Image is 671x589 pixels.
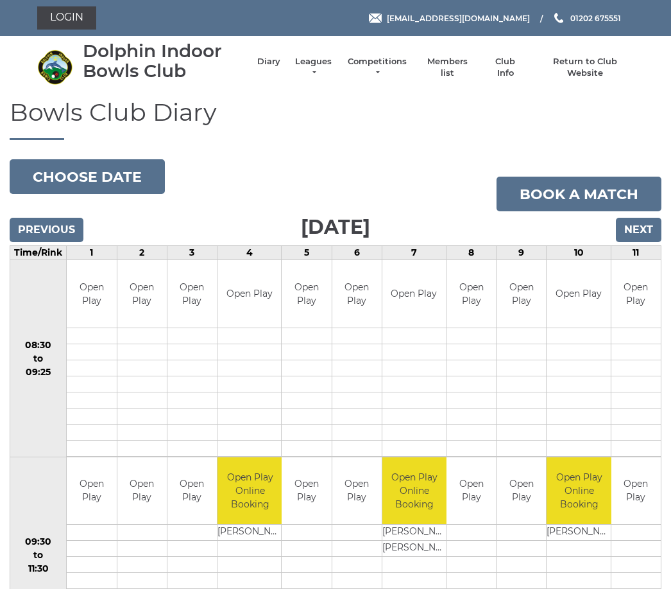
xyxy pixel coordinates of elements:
[67,246,117,260] td: 1
[282,457,331,525] td: Open Play
[10,159,165,194] button: Choose date
[217,246,282,260] td: 4
[382,541,447,557] td: [PERSON_NAME]
[369,12,530,24] a: Email [EMAIL_ADDRESS][DOMAIN_NAME]
[382,525,447,541] td: [PERSON_NAME]
[167,457,217,525] td: Open Play
[369,13,382,23] img: Email
[217,260,281,328] td: Open Play
[217,525,282,541] td: [PERSON_NAME]
[217,457,282,525] td: Open Play Online Booking
[67,260,116,328] td: Open Play
[446,457,496,525] td: Open Play
[611,260,661,328] td: Open Play
[117,457,167,525] td: Open Play
[382,457,447,525] td: Open Play Online Booking
[616,218,661,242] input: Next
[67,457,116,525] td: Open Play
[346,56,408,79] a: Competitions
[547,260,610,328] td: Open Play
[382,246,446,260] td: 7
[497,177,661,211] a: Book a match
[611,246,661,260] td: 11
[446,260,496,328] td: Open Play
[282,260,331,328] td: Open Play
[611,457,661,525] td: Open Play
[420,56,473,79] a: Members list
[10,260,67,457] td: 08:30 to 09:25
[537,56,634,79] a: Return to Club Website
[167,246,217,260] td: 3
[570,13,621,22] span: 01202 675551
[37,6,96,30] a: Login
[487,56,524,79] a: Club Info
[547,246,611,260] td: 10
[332,246,382,260] td: 6
[10,246,67,260] td: Time/Rink
[382,260,446,328] td: Open Play
[497,246,547,260] td: 9
[282,246,332,260] td: 5
[497,260,546,328] td: Open Play
[293,56,334,79] a: Leagues
[554,13,563,23] img: Phone us
[10,99,661,141] h1: Bowls Club Diary
[446,246,496,260] td: 8
[552,12,621,24] a: Phone us 01202 675551
[387,13,530,22] span: [EMAIL_ADDRESS][DOMAIN_NAME]
[37,49,72,85] img: Dolphin Indoor Bowls Club
[117,260,167,328] td: Open Play
[83,41,244,81] div: Dolphin Indoor Bowls Club
[167,260,217,328] td: Open Play
[497,457,546,525] td: Open Play
[332,260,382,328] td: Open Play
[547,457,611,525] td: Open Play Online Booking
[332,457,382,525] td: Open Play
[10,218,83,242] input: Previous
[257,56,280,67] a: Diary
[547,525,611,541] td: [PERSON_NAME]
[117,246,167,260] td: 2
